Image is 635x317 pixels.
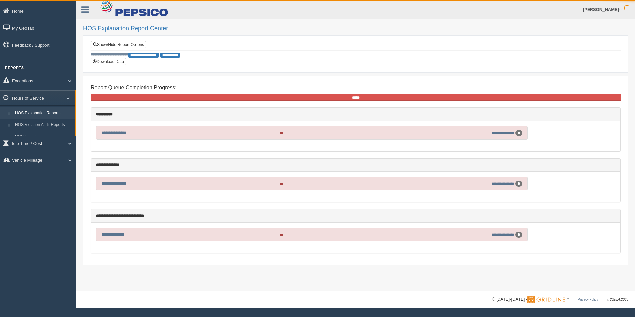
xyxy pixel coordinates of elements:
a: HOS Violation Audit Reports [12,119,75,131]
a: Show/Hide Report Options [91,41,146,48]
h2: HOS Explanation Report Center [83,25,628,32]
span: v. 2025.4.2063 [607,298,628,301]
a: HOS Violations [12,131,75,143]
div: © [DATE]-[DATE] - ™ [492,296,628,303]
a: HOS Explanation Reports [12,107,75,119]
img: Gridline [527,296,565,303]
button: Download Data [91,58,126,65]
h4: Report Queue Completion Progress: [91,85,621,91]
a: Privacy Policy [578,298,598,301]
